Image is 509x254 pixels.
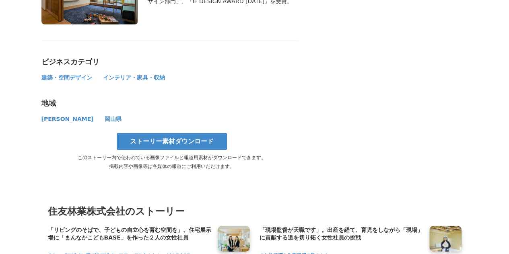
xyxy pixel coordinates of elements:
a: 岡山県 [105,117,122,122]
h3: 住友林業株式会社のストーリー [48,204,462,219]
a: 「現場監督が天職です」。出産を経て、育児をしながら「現場」に貢献する道を切り拓く女性社員の挑戦 [260,226,423,243]
a: [PERSON_NAME] [41,117,95,122]
div: ビジネスカテゴリ [41,57,299,67]
a: 建築・空間デザイン [41,76,93,80]
a: インテリア・家具・収納 [103,76,165,80]
span: [PERSON_NAME] [41,116,94,122]
a: 「リビングのそばで、子どもの自立心を育む空間を」。住宅展示場に「まんなかこどもBASE」を作った２人の女性社員 [48,226,211,243]
a: ストーリー素材ダウンロード [117,133,227,150]
p: このストーリー内で使われている画像ファイルと報道用素材がダウンロードできます。 掲載内容や画像等は各媒体の報道にご利用いただけます。 [41,153,302,171]
span: 岡山県 [105,116,122,122]
span: インテリア・家具・収納 [103,74,165,81]
div: 地域 [41,98,299,108]
span: 建築・空間デザイン [41,74,92,81]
